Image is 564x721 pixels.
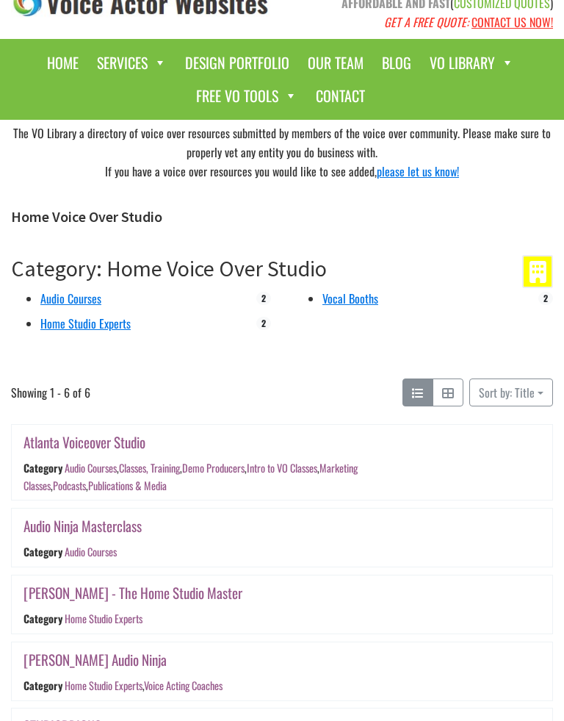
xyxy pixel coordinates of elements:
a: Our Team [300,46,371,79]
a: Services [90,46,174,79]
span: 2 [538,292,553,305]
a: Audio Courses [65,545,117,560]
a: Home Studio Experts [40,315,131,332]
span: Showing 1 - 6 of 6 [11,379,90,406]
a: VO Library [422,46,521,79]
div: Category [23,611,62,626]
a: Contact [308,79,372,112]
button: Sort by: Title [469,379,553,406]
a: Podcasts [53,478,86,493]
a: CONTACT US NOW! [471,13,553,31]
a: Publications & Media [88,478,167,493]
a: Home Studio Experts [65,611,142,626]
a: Category: Home Voice Over Studio [11,254,327,282]
a: Blog [375,46,419,79]
a: Intro to VO Classes [247,461,317,476]
a: Free VO Tools [189,79,305,112]
div: Category [23,545,62,560]
a: Audio Ninja Masterclass [23,515,142,537]
span: 2 [256,292,271,305]
a: Atlanta Voiceover Studio [23,431,145,453]
a: [PERSON_NAME] Audio Ninja [23,649,167,670]
a: [PERSON_NAME] - The Home Studio Master [23,582,242,603]
div: Category [23,461,62,476]
a: please let us know! [377,162,459,180]
div: , [65,678,223,693]
div: Category [23,678,62,693]
div: , , , , , , [23,461,358,493]
a: Design Portfolio [178,46,297,79]
a: Demo Producers [182,461,245,476]
a: Marketing Classes [23,461,358,493]
h1: Home Voice Over Studio [11,208,553,226]
a: Home Studio Experts [65,678,142,693]
a: Classes, Training [119,461,180,476]
a: Vocal Booths [322,290,378,307]
a: Voice Acting Coaches [144,678,223,693]
em: GET A FREE QUOTE: [384,13,469,31]
span: 2 [256,317,271,330]
a: Home [40,46,86,79]
a: Audio Courses [65,461,117,476]
a: Audio Courses [40,290,101,307]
